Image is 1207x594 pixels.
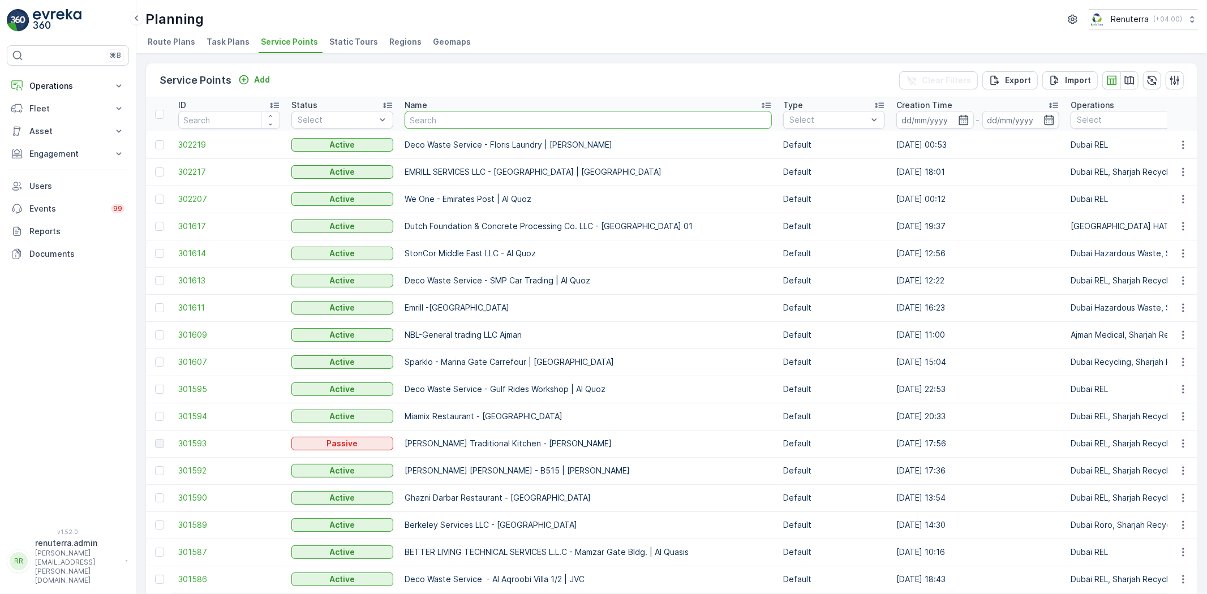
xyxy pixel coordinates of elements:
[433,36,471,48] span: Geomaps
[405,302,772,313] p: Emrill -[GEOGRAPHIC_DATA]
[783,248,885,259] p: Default
[291,518,393,532] button: Active
[405,139,772,150] p: Deco Waste Service - Floris Laundry | [PERSON_NAME]
[178,438,280,449] a: 301593
[1065,75,1091,86] p: Import
[330,465,355,476] p: Active
[291,192,393,206] button: Active
[7,120,129,143] button: Asset
[207,36,250,48] span: Task Plans
[405,546,772,558] p: BETTER LIVING TECHNICAL SERVICES L.L.C - Mamzar Gate Bldg. | Al Quasis
[405,166,772,178] p: EMRILL SERVICES LLC - [GEOGRAPHIC_DATA] | [GEOGRAPHIC_DATA]
[405,492,772,503] p: Ghazni Darbar Restaurant - [GEOGRAPHIC_DATA]
[405,465,772,476] p: [PERSON_NAME] [PERSON_NAME] - B515 | [PERSON_NAME]
[178,139,280,150] a: 302219
[291,138,393,152] button: Active
[1153,15,1182,24] p: ( +04:00 )
[291,219,393,233] button: Active
[155,439,164,448] div: Toggle Row Selected
[7,75,129,97] button: Operations
[178,574,280,585] span: 301586
[891,240,1065,267] td: [DATE] 12:56
[178,492,280,503] a: 301590
[891,294,1065,321] td: [DATE] 16:23
[155,249,164,258] div: Toggle Row Selected
[330,329,355,341] p: Active
[35,537,120,549] p: renuterra.admin
[783,492,885,503] p: Default
[7,537,129,585] button: RRrenuterra.admin[PERSON_NAME][EMAIL_ADDRESS][PERSON_NAME][DOMAIN_NAME]
[160,72,231,88] p: Service Points
[330,492,355,503] p: Active
[29,203,104,214] p: Events
[405,111,772,129] input: Search
[145,10,204,28] p: Planning
[783,193,885,205] p: Default
[891,457,1065,484] td: [DATE] 17:36
[891,213,1065,240] td: [DATE] 19:37
[1071,100,1114,111] p: Operations
[7,175,129,197] a: Users
[29,126,106,137] p: Asset
[405,438,772,449] p: [PERSON_NAME] Traditional Kitchen - [PERSON_NAME]
[783,574,885,585] p: Default
[298,114,376,126] p: Select
[922,75,971,86] p: Clear Filters
[35,549,120,585] p: [PERSON_NAME][EMAIL_ADDRESS][PERSON_NAME][DOMAIN_NAME]
[155,575,164,584] div: Toggle Row Selected
[29,103,106,114] p: Fleet
[29,148,106,160] p: Engagement
[891,321,1065,348] td: [DATE] 11:00
[291,274,393,287] button: Active
[783,275,885,286] p: Default
[330,166,355,178] p: Active
[178,193,280,205] a: 302207
[891,267,1065,294] td: [DATE] 12:22
[783,465,885,476] p: Default
[110,51,121,60] p: ⌘B
[783,519,885,531] p: Default
[291,573,393,586] button: Active
[783,546,885,558] p: Default
[291,328,393,342] button: Active
[178,221,280,232] a: 301617
[405,329,772,341] p: NBL-General trading LLC Ajman
[113,204,122,213] p: 99
[330,221,355,232] p: Active
[155,412,164,421] div: Toggle Row Selected
[178,356,280,368] a: 301607
[261,36,318,48] span: Service Points
[389,36,422,48] span: Regions
[155,167,164,177] div: Toggle Row Selected
[178,166,280,178] a: 302217
[330,248,355,259] p: Active
[783,221,885,232] p: Default
[29,180,124,192] p: Users
[783,302,885,313] p: Default
[982,71,1038,89] button: Export
[178,411,280,422] a: 301594
[178,302,280,313] span: 301611
[405,519,772,531] p: Berkeley Services LLC - [GEOGRAPHIC_DATA]
[29,80,106,92] p: Operations
[155,385,164,394] div: Toggle Row Selected
[291,100,317,111] p: Status
[891,430,1065,457] td: [DATE] 17:56
[405,574,772,585] p: Deco Waste Service - Al Aqroobi Villa 1/2 | JVC
[891,403,1065,430] td: [DATE] 20:33
[891,539,1065,566] td: [DATE] 10:16
[899,71,978,89] button: Clear Filters
[783,384,885,395] p: Default
[330,384,355,395] p: Active
[178,111,280,129] input: Search
[405,384,772,395] p: Deco Waste Service - Gulf Rides Workshop | Al Quoz
[891,566,1065,593] td: [DATE] 18:43
[783,100,803,111] p: Type
[291,382,393,396] button: Active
